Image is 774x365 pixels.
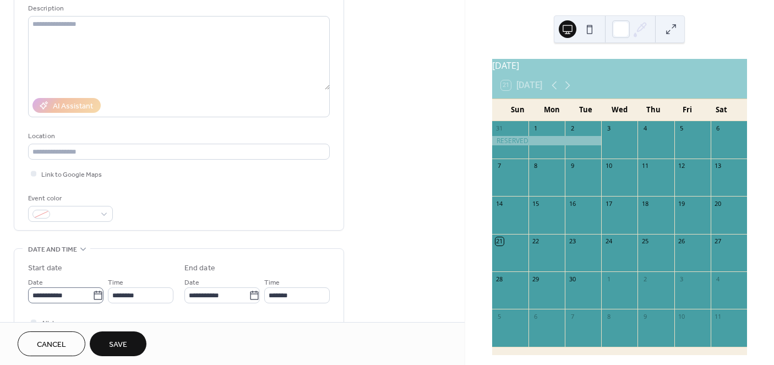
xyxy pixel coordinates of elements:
[28,130,328,142] div: Location
[568,162,576,170] div: 9
[704,99,738,121] div: Sat
[532,312,540,320] div: 6
[636,99,671,121] div: Thu
[604,312,613,320] div: 8
[714,124,722,133] div: 6
[714,199,722,208] div: 20
[495,199,504,208] div: 14
[532,275,540,283] div: 29
[532,237,540,246] div: 22
[569,99,603,121] div: Tue
[604,275,613,283] div: 1
[602,99,636,121] div: Wed
[28,244,77,255] span: Date and time
[678,275,686,283] div: 3
[641,312,649,320] div: 9
[28,193,111,204] div: Event color
[109,339,127,351] span: Save
[495,312,504,320] div: 5
[678,312,686,320] div: 10
[678,124,686,133] div: 5
[108,277,123,288] span: Time
[492,136,602,145] div: RESERVED
[641,237,649,246] div: 25
[604,199,613,208] div: 17
[714,275,722,283] div: 4
[41,169,102,181] span: Link to Google Maps
[714,312,722,320] div: 11
[641,275,649,283] div: 2
[568,199,576,208] div: 16
[678,199,686,208] div: 19
[641,162,649,170] div: 11
[184,263,215,274] div: End date
[604,162,613,170] div: 10
[532,162,540,170] div: 8
[495,237,504,246] div: 21
[568,124,576,133] div: 2
[28,277,43,288] span: Date
[28,263,62,274] div: Start date
[41,318,61,329] span: All day
[532,199,540,208] div: 15
[535,99,569,121] div: Mon
[714,237,722,246] div: 27
[671,99,705,121] div: Fri
[28,3,328,14] div: Description
[678,162,686,170] div: 12
[37,339,66,351] span: Cancel
[18,331,85,356] button: Cancel
[492,59,747,72] div: [DATE]
[495,275,504,283] div: 28
[532,124,540,133] div: 1
[495,162,504,170] div: 7
[501,99,535,121] div: Sun
[714,162,722,170] div: 13
[568,237,576,246] div: 23
[604,124,613,133] div: 3
[641,199,649,208] div: 18
[264,277,280,288] span: Time
[90,331,146,356] button: Save
[604,237,613,246] div: 24
[678,237,686,246] div: 26
[641,124,649,133] div: 4
[568,312,576,320] div: 7
[495,124,504,133] div: 31
[568,275,576,283] div: 30
[184,277,199,288] span: Date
